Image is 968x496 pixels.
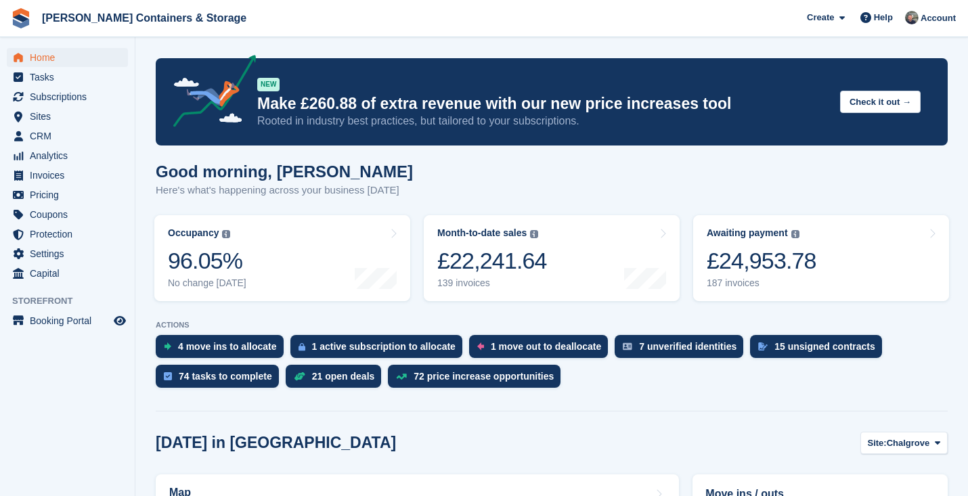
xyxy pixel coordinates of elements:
a: 74 tasks to complete [156,365,286,394]
a: Month-to-date sales £22,241.64 139 invoices [424,215,680,301]
img: active_subscription_to_allocate_icon-d502201f5373d7db506a760aba3b589e785aa758c864c3986d89f69b8ff3... [299,342,305,351]
a: 7 unverified identities [615,335,750,365]
span: Booking Portal [30,311,111,330]
h1: Good morning, [PERSON_NAME] [156,162,413,181]
a: Awaiting payment £24,953.78 187 invoices [693,215,949,301]
img: verify_identity-adf6edd0f0f0b5bbfe63781bf79b02c33cf7c696d77639b501bdc392416b5a36.svg [623,342,632,351]
a: menu [7,87,128,106]
img: deal-1b604bf984904fb50ccaf53a9ad4b4a5d6e5aea283cecdc64d6e3604feb123c2.svg [294,371,305,381]
div: 4 move ins to allocate [178,341,277,352]
a: menu [7,185,128,204]
div: 7 unverified identities [639,341,736,352]
img: Adam Greenhalgh [905,11,919,24]
a: menu [7,205,128,224]
a: menu [7,264,128,283]
a: 1 active subscription to allocate [290,335,469,365]
a: menu [7,48,128,67]
div: 21 open deals [312,371,375,382]
a: [PERSON_NAME] Containers & Storage [37,7,252,29]
div: Month-to-date sales [437,227,527,239]
h2: [DATE] in [GEOGRAPHIC_DATA] [156,434,396,452]
div: 72 price increase opportunities [414,371,554,382]
span: Help [874,11,893,24]
button: Site: Chalgrove [860,432,948,454]
a: menu [7,107,128,126]
a: Preview store [112,313,128,329]
span: Site: [868,436,887,450]
div: 187 invoices [707,277,816,289]
p: Make £260.88 of extra revenue with our new price increases tool [257,94,829,114]
a: 72 price increase opportunities [388,365,567,394]
div: No change [DATE] [168,277,246,289]
a: menu [7,244,128,263]
p: ACTIONS [156,321,948,330]
div: 139 invoices [437,277,547,289]
span: Tasks [30,68,111,87]
img: icon-info-grey-7440780725fd019a000dd9b08b2336e03edf1995a4989e88bcd33f0948082b44.svg [530,230,538,238]
span: Account [921,12,956,25]
a: menu [7,127,128,145]
img: price-adjustments-announcement-icon-8257ccfd72463d97f412b2fc003d46551f7dbcb40ab6d574587a9cd5c0d94... [162,55,257,132]
img: price_increase_opportunities-93ffe204e8149a01c8c9dc8f82e8f89637d9d84a8eef4429ea346261dce0b2c0.svg [396,374,407,380]
span: Coupons [30,205,111,224]
img: task-75834270c22a3079a89374b754ae025e5fb1db73e45f91037f5363f120a921f8.svg [164,372,172,380]
img: icon-info-grey-7440780725fd019a000dd9b08b2336e03edf1995a4989e88bcd33f0948082b44.svg [222,230,230,238]
span: Analytics [30,146,111,165]
a: 1 move out to deallocate [469,335,615,365]
a: menu [7,311,128,330]
span: Storefront [12,294,135,308]
span: CRM [30,127,111,145]
p: Here's what's happening across your business [DATE] [156,183,413,198]
div: £22,241.64 [437,247,547,275]
span: Pricing [30,185,111,204]
div: Occupancy [168,227,219,239]
span: Capital [30,264,111,283]
a: Occupancy 96.05% No change [DATE] [154,215,410,301]
span: Create [807,11,834,24]
span: Home [30,48,111,67]
div: £24,953.78 [707,247,816,275]
img: move_outs_to_deallocate_icon-f764333ba52eb49d3ac5e1228854f67142a1ed5810a6f6cc68b1a99e826820c5.svg [477,342,484,351]
button: Check it out → [840,91,921,113]
img: move_ins_to_allocate_icon-fdf77a2bb77ea45bf5b3d319d69a93e2d87916cf1d5bf7949dd705db3b84f3ca.svg [164,342,171,351]
a: 4 move ins to allocate [156,335,290,365]
span: Settings [30,244,111,263]
img: contract_signature_icon-13c848040528278c33f63329250d36e43548de30e8caae1d1a13099fd9432cc5.svg [758,342,768,351]
a: menu [7,225,128,244]
div: Awaiting payment [707,227,788,239]
p: Rooted in industry best practices, but tailored to your subscriptions. [257,114,829,129]
span: Protection [30,225,111,244]
a: 21 open deals [286,365,389,394]
div: 15 unsigned contracts [774,341,875,352]
div: 96.05% [168,247,246,275]
img: stora-icon-8386f47178a22dfd0bd8f6a31ec36ba5ce8667c1dd55bd0f319d3a0aa187defe.svg [11,8,31,28]
a: menu [7,68,128,87]
span: Sites [30,107,111,126]
span: Chalgrove [887,436,930,450]
img: icon-info-grey-7440780725fd019a000dd9b08b2336e03edf1995a4989e88bcd33f0948082b44.svg [791,230,799,238]
a: menu [7,166,128,185]
div: 1 active subscription to allocate [312,341,456,352]
a: 15 unsigned contracts [750,335,889,365]
span: Invoices [30,166,111,185]
div: NEW [257,78,280,91]
a: menu [7,146,128,165]
div: 1 move out to deallocate [491,341,601,352]
span: Subscriptions [30,87,111,106]
div: 74 tasks to complete [179,371,272,382]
